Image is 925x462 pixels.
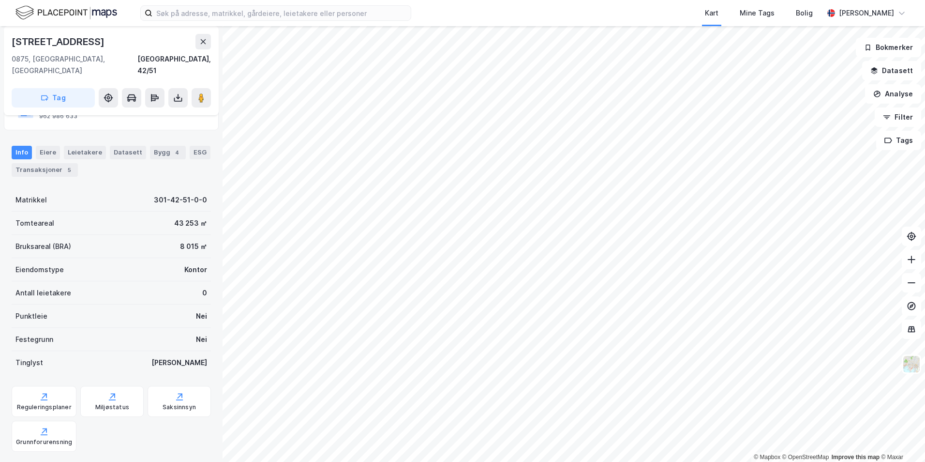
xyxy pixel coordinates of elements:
div: 962 986 633 [39,112,77,120]
button: Tags [876,131,921,150]
div: Bygg [150,146,186,159]
div: [GEOGRAPHIC_DATA], 42/51 [137,53,211,77]
a: OpenStreetMap [782,454,829,461]
div: Matrikkel [15,194,47,206]
div: Bruksareal (BRA) [15,241,71,252]
div: Grunnforurensning [16,438,72,446]
div: Leietakere [64,146,106,159]
div: 5 [64,165,74,175]
img: Z [902,355,921,373]
div: Bolig [796,7,813,19]
div: Reguleringsplaner [17,403,72,411]
div: Kontor [184,264,207,276]
div: Mine Tags [740,7,775,19]
div: ESG [190,146,210,159]
button: Tag [12,88,95,108]
div: Kart [705,7,718,19]
div: 0875, [GEOGRAPHIC_DATA], [GEOGRAPHIC_DATA] [12,53,137,77]
div: Info [12,146,32,159]
div: Miljøstatus [95,403,129,411]
div: [PERSON_NAME] [839,7,894,19]
button: Analyse [865,84,921,104]
a: Mapbox [754,454,780,461]
button: Datasett [862,61,921,80]
div: [PERSON_NAME] [151,357,207,369]
button: Bokmerker [856,38,921,57]
a: Improve this map [832,454,880,461]
div: Transaksjoner [12,163,78,177]
button: Filter [875,108,921,127]
iframe: Chat Widget [877,416,925,462]
div: Festegrunn [15,334,53,345]
div: 4 [172,148,182,157]
input: Søk på adresse, matrikkel, gårdeiere, leietakere eller personer [152,6,411,20]
img: logo.f888ab2527a4732fd821a326f86c7f29.svg [15,4,117,21]
div: Datasett [110,146,146,159]
div: 301-42-51-0-0 [154,194,207,206]
div: Eiere [36,146,60,159]
div: 8 015 ㎡ [180,241,207,252]
div: [STREET_ADDRESS] [12,34,106,49]
div: Eiendomstype [15,264,64,276]
div: Saksinnsyn [163,403,196,411]
div: Antall leietakere [15,287,71,299]
div: 43 253 ㎡ [174,217,207,229]
div: Nei [196,310,207,322]
div: 0 [202,287,207,299]
div: Tomteareal [15,217,54,229]
div: Punktleie [15,310,47,322]
div: Nei [196,334,207,345]
div: Tinglyst [15,357,43,369]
